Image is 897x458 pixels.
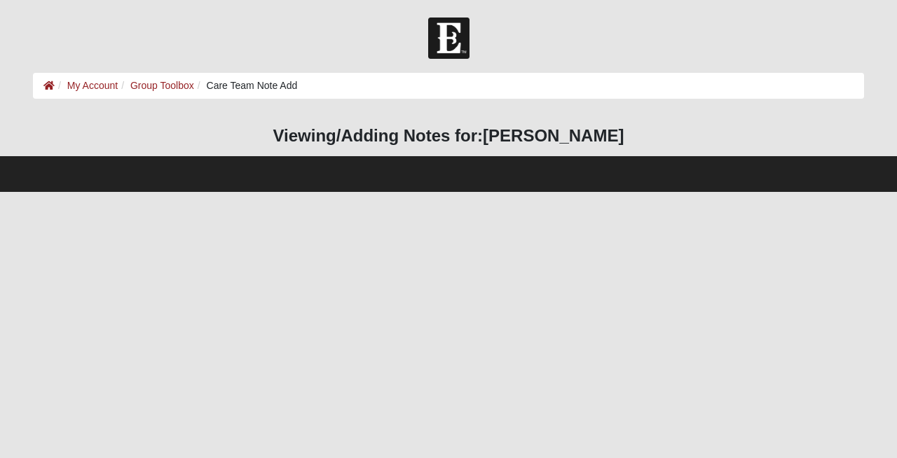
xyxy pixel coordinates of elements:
h3: Viewing/Adding Notes for: [33,126,864,146]
a: My Account [67,80,118,91]
a: Group Toolbox [130,80,194,91]
strong: [PERSON_NAME] [483,126,624,145]
img: Church of Eleven22 Logo [428,18,470,59]
li: Care Team Note Add [194,78,298,93]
